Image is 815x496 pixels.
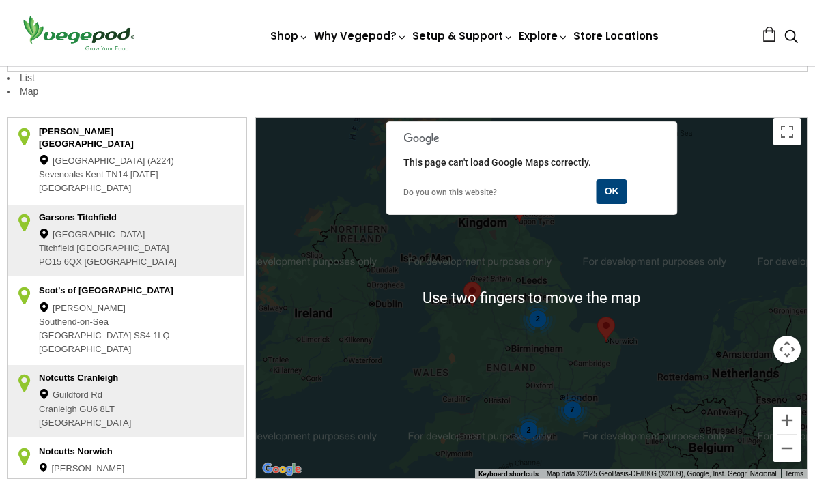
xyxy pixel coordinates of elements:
span: [GEOGRAPHIC_DATA] [39,330,131,344]
a: Setup & Support [412,29,513,43]
div: [PERSON_NAME] [39,303,200,317]
a: Store Locations [573,29,659,43]
span: Titchfield [39,243,74,257]
img: Google [259,461,304,479]
button: OK [597,180,627,205]
div: Notcutts Cranleigh [39,373,200,386]
div: 2 [511,413,547,449]
span: This page can't load Google Maps correctly. [403,158,591,169]
button: Keyboard shortcuts [478,470,539,480]
span: [GEOGRAPHIC_DATA] [76,243,169,257]
span: Cranleigh [39,404,77,418]
a: Shop [270,29,309,43]
div: [PERSON_NAME][GEOGRAPHIC_DATA] [39,126,200,152]
li: Map [7,86,808,100]
a: Do you own this website? [403,188,497,198]
button: Map camera controls [773,336,801,364]
div: 7 [554,392,590,428]
span: [GEOGRAPHIC_DATA] [39,183,131,196]
a: Why Vegepod? [314,29,407,43]
span: [GEOGRAPHIC_DATA] [39,418,131,431]
span: Sevenoaks [39,169,83,183]
div: [GEOGRAPHIC_DATA] [39,229,200,243]
span: GU6 8LT [79,404,115,418]
span: PO15 6QX [39,257,82,270]
span: TN14 [DATE] [106,169,158,183]
span: Southend-on-Sea [39,317,109,330]
span: Map data ©2025 GeoBasis-DE/BKG (©2009), Google, Inst. Geogr. Nacional [547,471,777,478]
div: Guildford Rd [39,390,200,403]
div: 2 [519,301,556,337]
button: Zoom in [773,407,801,435]
div: [GEOGRAPHIC_DATA] (A224) [39,156,200,169]
a: Explore [519,29,568,43]
img: Vegepod [17,14,140,53]
div: Notcutts Norwich [39,446,200,460]
span: [GEOGRAPHIC_DATA] [39,344,131,358]
div: Scot's of [GEOGRAPHIC_DATA] [39,285,200,299]
a: Search [784,31,798,45]
div: Garsons Titchfield [39,212,200,226]
a: Terms (opens in new tab) [785,471,803,478]
button: Zoom out [773,435,801,463]
span: [GEOGRAPHIC_DATA] [85,257,177,270]
span: SS4 1LQ [134,330,170,344]
a: Open this area in Google Maps (opens a new window) [259,461,304,479]
button: Toggle fullscreen view [773,119,801,146]
span: Kent [85,169,104,183]
div: [PERSON_NAME][GEOGRAPHIC_DATA] [39,463,200,489]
